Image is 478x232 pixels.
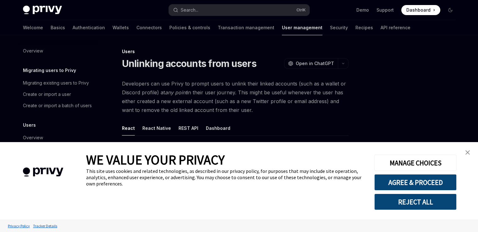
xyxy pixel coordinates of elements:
[218,20,274,35] a: Transaction management
[181,6,198,14] div: Search...
[374,155,457,171] button: MANAGE CHOICES
[461,146,474,159] a: close banner
[122,58,256,69] h1: Unlinking accounts from users
[169,20,210,35] a: Policies & controls
[122,121,135,135] button: React
[18,132,98,143] a: Overview
[406,7,431,13] span: Dashboard
[206,121,230,135] button: Dashboard
[23,6,62,14] img: dark logo
[374,194,457,210] button: REJECT ALL
[23,79,89,87] div: Migrating existing users to Privy
[23,67,76,74] h5: Migrating users to Privy
[381,20,410,35] a: API reference
[18,89,98,100] a: Create or import a user
[23,134,43,141] div: Overview
[122,48,349,55] div: Users
[23,91,71,98] div: Create or import a user
[18,77,98,89] a: Migrating existing users to Privy
[86,152,225,168] span: WE VALUE YOUR PRIVACY
[18,100,98,111] a: Create or import a batch of users
[282,20,322,35] a: User management
[122,79,349,114] span: Developers can use Privy to prompt users to unlink their linked accounts (such as a wallet or Dis...
[23,102,92,109] div: Create or import a batch of users
[136,20,162,35] a: Connectors
[374,174,457,191] button: AGREE & PROCEED
[169,4,310,16] button: Search...CtrlK
[296,8,306,13] span: Ctrl K
[165,89,187,96] em: any point
[296,60,334,67] span: Open in ChatGPT
[73,20,105,35] a: Authentication
[23,20,43,35] a: Welcome
[355,20,373,35] a: Recipes
[142,121,171,135] button: React Native
[376,7,394,13] a: Support
[445,5,455,15] button: Toggle dark mode
[18,45,98,57] a: Overview
[23,121,36,129] h5: Users
[23,47,43,55] div: Overview
[330,20,348,35] a: Security
[356,7,369,13] a: Demo
[6,220,31,231] a: Privacy Policy
[284,58,338,69] button: Open in ChatGPT
[51,20,65,35] a: Basics
[179,121,198,135] button: REST API
[401,5,440,15] a: Dashboard
[465,150,470,155] img: close banner
[9,158,77,186] img: company logo
[86,168,365,187] div: This site uses cookies and related technologies, as described in our privacy policy, for purposes...
[113,20,129,35] a: Wallets
[31,220,59,231] a: Tracker Details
